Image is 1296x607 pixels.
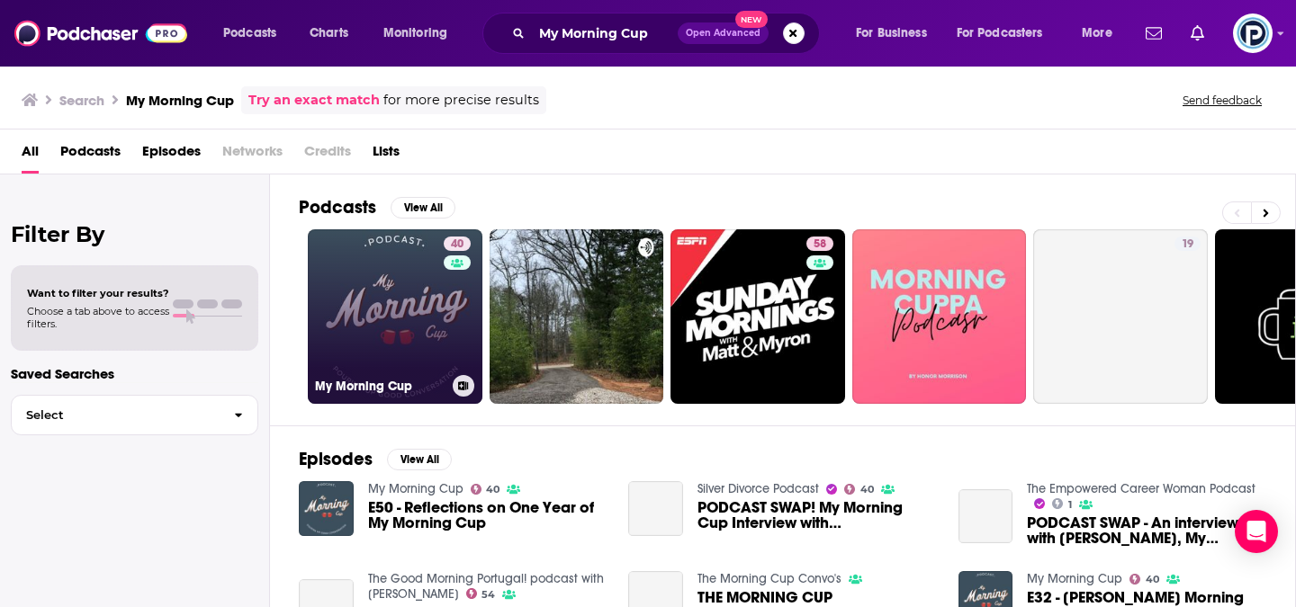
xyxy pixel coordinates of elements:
a: 40 [471,484,500,495]
button: Open AdvancedNew [678,22,769,44]
img: Podchaser - Follow, Share and Rate Podcasts [14,16,187,50]
img: User Profile [1233,13,1273,53]
a: 58 [806,237,833,251]
a: All [22,137,39,174]
img: E50 - Reflections on One Year of My Morning Cup [299,481,354,536]
span: More [1082,21,1112,46]
a: PODCAST SWAP! My Morning Cup Interview with Mike Costa [697,500,937,531]
span: 40 [486,486,499,494]
span: PODCAST SWAP - An interview with [PERSON_NAME], My Morning Cup [1027,515,1266,546]
a: EpisodesView All [299,448,452,470]
button: Select [11,395,258,435]
a: 40 [1129,574,1159,585]
a: My Morning Cup [1027,571,1122,586]
span: Choose a tab above to access filters. [27,305,169,330]
span: 40 [860,486,874,494]
a: Silver Divorce Podcast [697,481,819,496]
span: 1 [1068,501,1072,509]
a: PODCAST SWAP! My Morning Cup Interview with Mike Costa [628,481,683,536]
a: The Good Morning Portugal! podcast with Carl Munson [368,571,604,602]
a: 19 [1033,229,1208,404]
button: Send feedback [1177,93,1267,108]
a: The Empowered Career Woman Podcast [1027,481,1255,496]
span: 40 [451,236,463,254]
h2: Episodes [299,448,373,470]
a: PodcastsView All [299,196,455,219]
span: Networks [222,137,283,174]
span: Podcasts [223,21,276,46]
p: Saved Searches [11,365,258,382]
span: 40 [1146,576,1159,584]
button: open menu [371,19,471,48]
span: Charts [310,21,348,46]
span: 54 [481,591,495,599]
h2: Podcasts [299,196,376,219]
button: open menu [843,19,949,48]
span: For Podcasters [957,21,1043,46]
input: Search podcasts, credits, & more... [532,19,678,48]
a: 1 [1052,498,1072,509]
a: 19 [1174,237,1201,251]
span: 58 [814,236,826,254]
a: 58 [670,229,845,404]
h3: Search [59,92,104,109]
a: Lists [373,137,400,174]
a: E50 - Reflections on One Year of My Morning Cup [368,500,607,531]
button: View All [391,197,455,219]
span: Want to filter your results? [27,287,169,299]
button: View All [387,449,452,470]
a: 40 [444,237,471,251]
button: open menu [1069,19,1135,48]
a: 40My Morning Cup [308,229,482,404]
span: for more precise results [383,90,539,111]
a: Podcasts [60,137,121,174]
span: Select [12,409,220,421]
button: Show profile menu [1233,13,1273,53]
span: Open Advanced [686,29,760,38]
span: Logged in as PiperComms [1233,13,1273,53]
span: Monitoring [383,21,447,46]
a: PODCAST SWAP - An interview with Mike Costa, My Morning Cup [958,489,1013,544]
a: The Morning Cup Convo's [697,571,841,586]
span: 19 [1182,236,1193,254]
div: Search podcasts, credits, & more... [499,13,837,54]
a: Episodes [142,137,201,174]
h3: My Morning Cup [126,92,234,109]
div: Open Intercom Messenger [1235,510,1278,553]
a: Try an exact match [248,90,380,111]
button: open menu [945,19,1069,48]
h2: Filter By [11,221,258,247]
a: My Morning Cup [368,481,463,496]
a: PODCAST SWAP - An interview with Mike Costa, My Morning Cup [1027,515,1266,546]
span: Credits [304,137,351,174]
a: Charts [298,19,359,48]
span: For Business [856,21,927,46]
a: 54 [466,588,496,599]
span: New [735,11,768,28]
a: Show notifications dropdown [1183,18,1211,49]
span: PODCAST SWAP! My Morning Cup Interview with [PERSON_NAME] [697,500,937,531]
a: 40 [844,484,874,495]
a: Show notifications dropdown [1138,18,1169,49]
h3: My Morning Cup [315,379,445,394]
button: open menu [211,19,300,48]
